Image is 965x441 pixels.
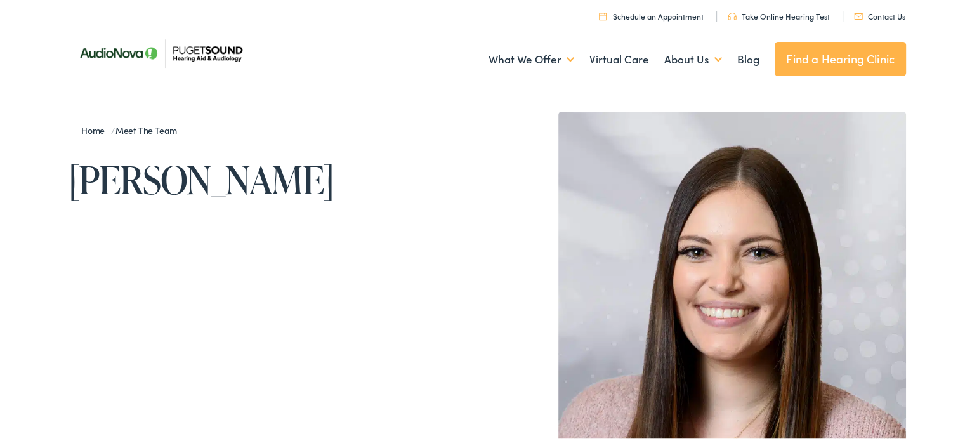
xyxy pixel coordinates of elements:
img: utility icon [854,11,863,18]
a: Contact Us [854,9,905,20]
a: Take Online Hearing Test [728,9,830,20]
span: / [81,122,183,135]
a: What We Offer [489,34,574,81]
a: About Us [664,34,722,81]
a: Home [81,122,111,135]
a: Find a Hearing Clinic [775,40,906,74]
a: Schedule an Appointment [599,9,704,20]
a: Virtual Care [589,34,649,81]
h1: [PERSON_NAME] [69,157,487,199]
img: utility icon [728,11,737,18]
a: Blog [737,34,759,81]
img: utility icon [599,10,607,18]
a: Meet the Team [115,122,183,135]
